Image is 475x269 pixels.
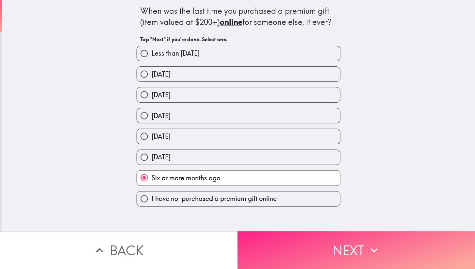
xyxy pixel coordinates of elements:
h6: Tap "Next" if you're done. Select one. [140,36,337,43]
span: [DATE] [152,111,171,120]
span: Less than [DATE] [152,49,200,58]
button: Less than [DATE] [137,46,340,61]
button: Six or more months ago [137,170,340,185]
u: online [220,17,242,27]
span: [DATE] [152,152,171,162]
button: [DATE] [137,67,340,81]
span: I have not purchased a premium gift online [152,194,277,203]
span: [DATE] [152,132,171,141]
div: When was the last time you purchased a premium gift (item valued at $200+) for someone else, if e... [140,6,337,27]
button: [DATE] [137,87,340,102]
button: Next [237,231,475,269]
span: Six or more months ago [152,173,220,183]
button: [DATE] [137,129,340,144]
button: [DATE] [137,108,340,123]
span: [DATE] [152,90,171,99]
button: I have not purchased a premium gift online [137,191,340,206]
span: [DATE] [152,70,171,79]
button: [DATE] [137,150,340,165]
